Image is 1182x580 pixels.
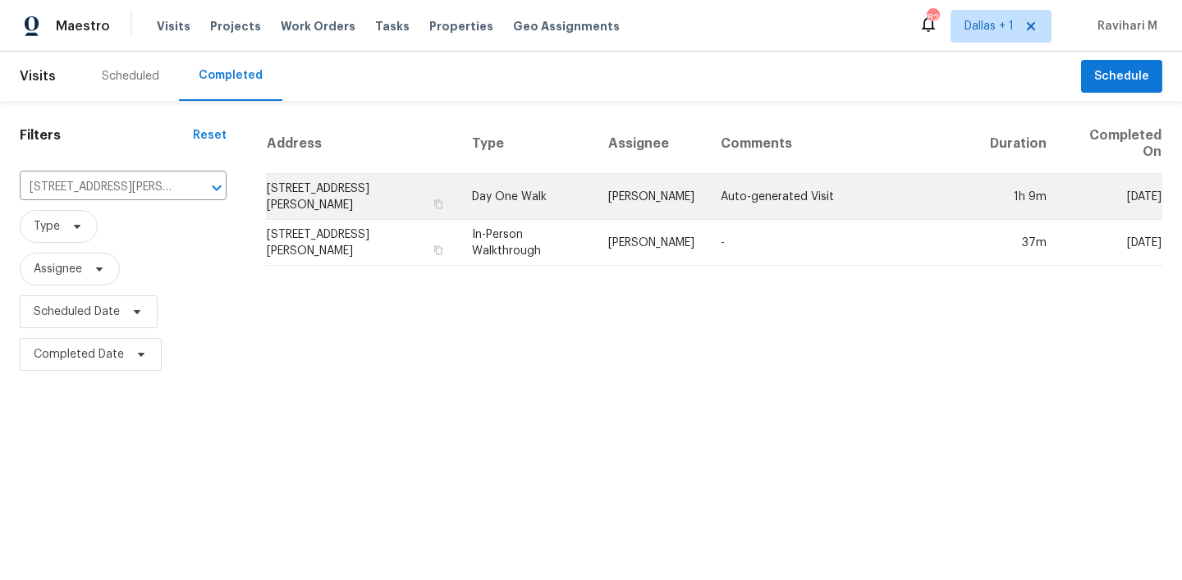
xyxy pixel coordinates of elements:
[56,18,110,34] span: Maestro
[459,114,595,174] th: Type
[266,114,459,174] th: Address
[205,176,228,199] button: Open
[34,261,82,277] span: Assignee
[459,220,595,266] td: In-Person Walkthrough
[20,127,193,144] h1: Filters
[595,114,708,174] th: Assignee
[595,220,708,266] td: [PERSON_NAME]
[459,174,595,220] td: Day One Walk
[34,346,124,363] span: Completed Date
[20,175,181,200] input: Search for an address...
[1081,60,1162,94] button: Schedule
[102,68,159,84] div: Scheduled
[977,174,1060,220] td: 1h 9m
[708,174,977,220] td: Auto-generated Visit
[708,220,977,266] td: -
[964,18,1014,34] span: Dallas + 1
[977,220,1060,266] td: 37m
[266,174,459,220] td: [STREET_ADDRESS][PERSON_NAME]
[281,18,355,34] span: Work Orders
[34,218,60,235] span: Type
[266,220,459,266] td: [STREET_ADDRESS][PERSON_NAME]
[1060,114,1162,174] th: Completed On
[34,304,120,320] span: Scheduled Date
[375,21,410,32] span: Tasks
[1091,18,1157,34] span: Ravihari M
[429,18,493,34] span: Properties
[193,127,227,144] div: Reset
[210,18,261,34] span: Projects
[1060,174,1162,220] td: [DATE]
[199,67,263,84] div: Completed
[1060,220,1162,266] td: [DATE]
[708,114,977,174] th: Comments
[20,58,56,94] span: Visits
[513,18,620,34] span: Geo Assignments
[977,114,1060,174] th: Duration
[927,10,938,26] div: 82
[1094,66,1149,87] span: Schedule
[431,243,446,258] button: Copy Address
[595,174,708,220] td: [PERSON_NAME]
[157,18,190,34] span: Visits
[431,197,446,212] button: Copy Address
